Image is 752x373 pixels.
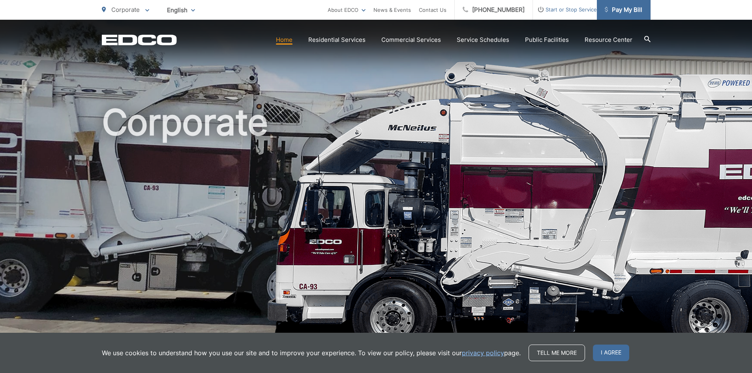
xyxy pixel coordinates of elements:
[381,35,441,45] a: Commercial Services
[328,5,366,15] a: About EDCO
[308,35,366,45] a: Residential Services
[593,345,629,361] span: I agree
[585,35,632,45] a: Resource Center
[457,35,509,45] a: Service Schedules
[102,103,651,352] h1: Corporate
[102,34,177,45] a: EDCD logo. Return to the homepage.
[529,345,585,361] a: Tell me more
[102,348,521,358] p: We use cookies to understand how you use our site and to improve your experience. To view our pol...
[525,35,569,45] a: Public Facilities
[419,5,446,15] a: Contact Us
[111,6,140,13] span: Corporate
[276,35,293,45] a: Home
[462,348,504,358] a: privacy policy
[605,5,642,15] span: Pay My Bill
[373,5,411,15] a: News & Events
[161,3,201,17] span: English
